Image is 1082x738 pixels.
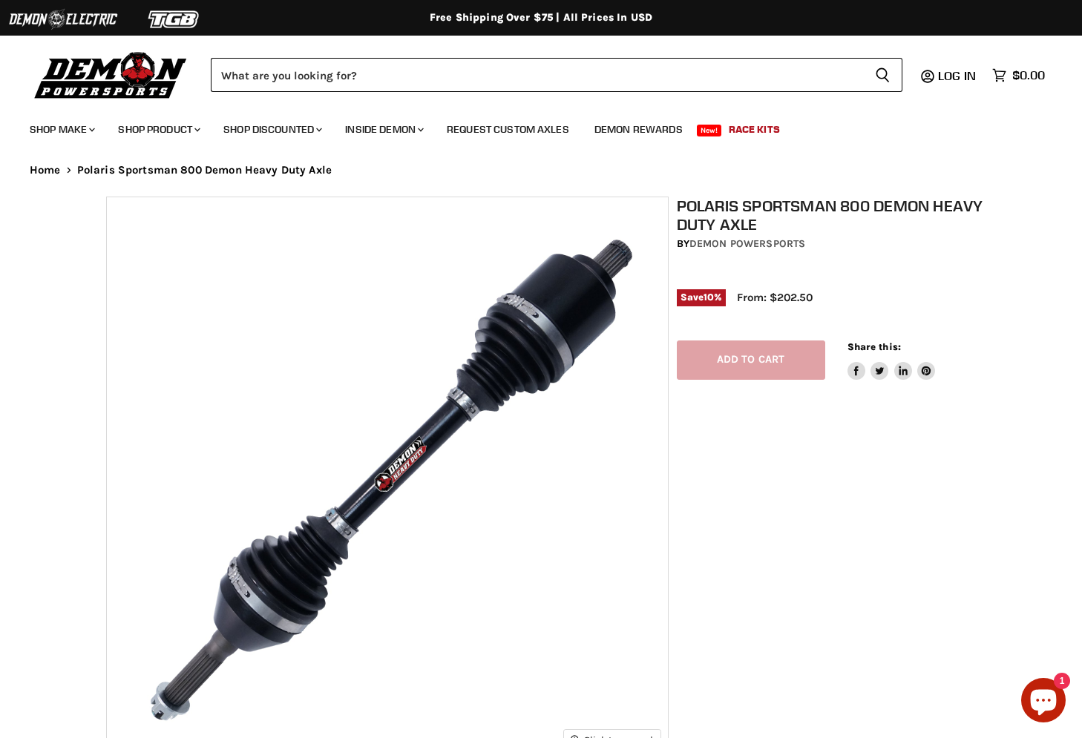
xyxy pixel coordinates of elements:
a: Demon Powersports [689,237,805,250]
a: Log in [931,69,985,82]
img: Demon Electric Logo 2 [7,5,119,33]
a: Shop Make [19,114,104,145]
a: Race Kits [718,114,791,145]
a: Request Custom Axles [436,114,580,145]
a: Home [30,164,61,177]
form: Product [211,58,902,92]
a: Shop Discounted [212,114,331,145]
input: Search [211,58,863,92]
ul: Main menu [19,108,1041,145]
h1: Polaris Sportsman 800 Demon Heavy Duty Axle [677,197,983,234]
span: Share this: [847,341,901,352]
div: by [677,236,983,252]
a: Inside Demon [334,114,433,145]
aside: Share this: [847,340,936,380]
span: Log in [938,68,976,83]
a: Demon Rewards [583,114,694,145]
button: Search [863,58,902,92]
img: Demon Powersports [30,48,192,101]
span: From: $202.50 [737,291,813,304]
a: $0.00 [985,65,1052,86]
span: Polaris Sportsman 800 Demon Heavy Duty Axle [77,164,332,177]
inbox-online-store-chat: Shopify online store chat [1017,678,1070,726]
a: Shop Product [107,114,209,145]
span: New! [697,125,722,136]
span: 10 [704,291,714,303]
img: TGB Logo 2 [119,5,230,33]
span: $0.00 [1012,68,1045,82]
span: Save % [677,289,726,306]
